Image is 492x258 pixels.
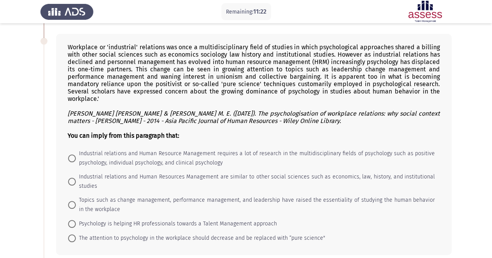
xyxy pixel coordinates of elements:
span: The attention to psychology in the workplace should decrease and be replaced with “pure science" [76,234,325,243]
img: Assess Talent Management logo [40,1,93,23]
img: Assessment logo of ASSESS English Language Assessment (3 Module) (Ad - IB) [399,1,452,23]
div: Workplace or 'industrial' relations was once a multidisciplinary field of studies in which psycho... [68,43,440,139]
span: Topics such as change management, performance management, and leadership have raised the essentia... [76,196,435,214]
i: [PERSON_NAME] [PERSON_NAME] & [PERSON_NAME] M. E. ([DATE]). The psychologisation of workplace rel... [68,110,440,125]
p: Remaining: [226,7,266,17]
span: 11:22 [253,8,266,15]
span: Psychology is helping HR professionals towards a Talent Management approach [76,219,277,229]
span: Industrial relations and Human Resources Management are similar to other social sciences such as ... [76,172,435,191]
b: You can imply from this paragraph that: [68,132,179,139]
span: Industrial relations and Human Resource Management requires a lot of research in the multidiscipl... [76,149,435,168]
